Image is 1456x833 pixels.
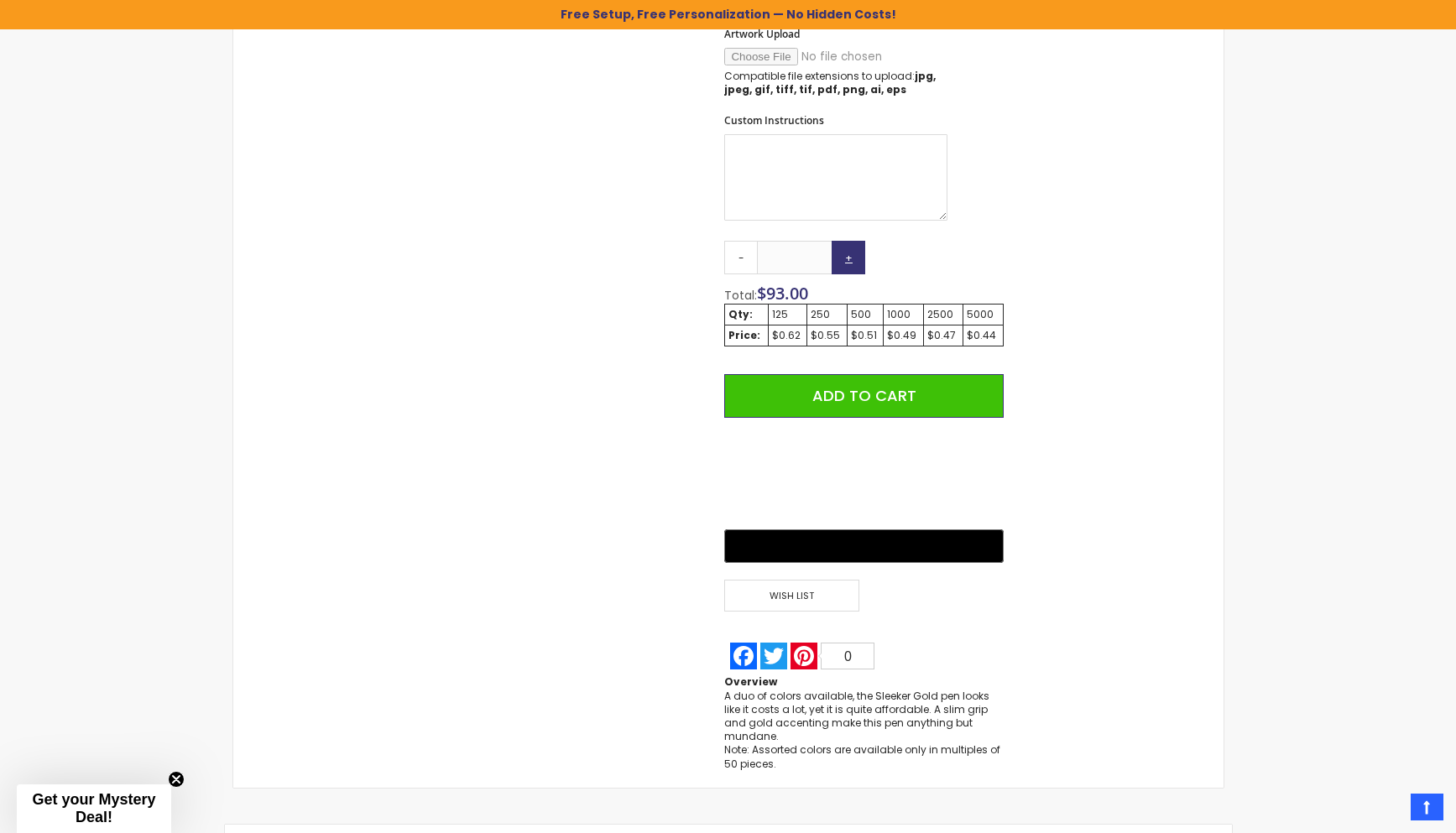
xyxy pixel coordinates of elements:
[927,329,959,342] div: $0.47
[724,69,936,96] strong: jpg, jpeg, gif, tiff, tif, pdf, png, ai, eps
[844,649,852,664] span: 0
[887,308,920,321] div: 1000
[724,27,800,41] span: Artwork Upload
[724,529,1003,563] button: Buy with GPay
[1318,788,1456,833] iframe: Google Customer Reviews
[812,385,916,406] span: Add to Cart
[724,674,777,689] strong: Overview
[967,308,999,321] div: 5000
[887,329,920,342] div: $0.49
[724,580,864,612] a: Wish List
[772,329,804,342] div: $0.62
[724,241,758,274] a: -
[728,328,760,342] strong: Price:
[17,784,171,833] div: Get your Mystery Deal!Close teaser
[811,329,843,342] div: $0.55
[728,643,759,669] a: Facebook
[811,308,843,321] div: 250
[32,791,155,825] span: Get your Mystery Deal!
[724,690,1003,771] div: A duo of colors available, the Sleeker Gold pen looks like it costs a lot, yet it is quite afford...
[967,329,999,342] div: $0.44
[832,241,865,274] a: +
[168,771,185,788] button: Close teaser
[724,742,1000,770] span: Note: Assorted colors are available only in multiples of 50 pieces.
[757,282,808,305] span: $
[724,113,824,128] span: Custom Instructions
[724,430,1003,518] iframe: PayPal
[724,287,757,304] span: Total:
[759,643,789,669] a: Twitter
[766,282,808,305] span: 93.00
[772,308,804,321] div: 125
[728,307,753,321] strong: Qty:
[724,70,947,96] p: Compatible file extensions to upload:
[724,374,1003,418] button: Add to Cart
[789,643,876,669] a: Pinterest0
[724,580,858,612] span: Wish List
[851,329,879,342] div: $0.51
[851,308,879,321] div: 500
[927,308,959,321] div: 2500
